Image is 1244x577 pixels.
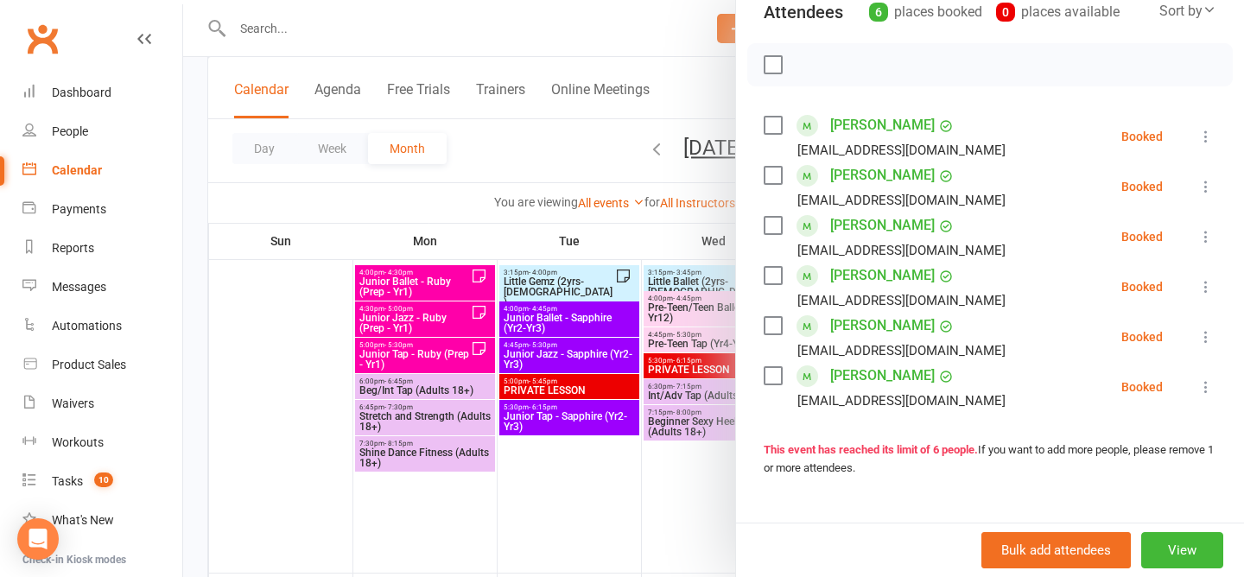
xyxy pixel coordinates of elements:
a: Calendar [22,151,182,190]
div: Booked [1121,231,1163,243]
div: [EMAIL_ADDRESS][DOMAIN_NAME] [797,339,1006,362]
div: [EMAIL_ADDRESS][DOMAIN_NAME] [797,139,1006,162]
div: Payments [52,202,106,216]
a: [PERSON_NAME] [830,212,935,239]
a: [PERSON_NAME] [830,262,935,289]
div: Workouts [52,435,104,449]
div: Calendar [52,163,102,177]
div: 6 [869,3,888,22]
button: Bulk add attendees [981,532,1131,568]
strong: This event has reached its limit of 6 people. [764,443,978,456]
div: People [52,124,88,138]
a: Reports [22,229,182,268]
div: Automations [52,319,122,333]
a: Messages [22,268,182,307]
div: Open Intercom Messenger [17,518,59,560]
div: What's New [52,513,114,527]
a: Product Sales [22,346,182,384]
div: If you want to add more people, please remove 1 or more attendees. [764,441,1216,478]
a: Payments [22,190,182,229]
div: [EMAIL_ADDRESS][DOMAIN_NAME] [797,239,1006,262]
a: Workouts [22,423,182,462]
div: Product Sales [52,358,126,371]
a: [PERSON_NAME] [830,362,935,390]
div: [EMAIL_ADDRESS][DOMAIN_NAME] [797,289,1006,312]
div: Booked [1121,331,1163,343]
div: Messages [52,280,106,294]
a: Dashboard [22,73,182,112]
div: Waivers [52,396,94,410]
a: [PERSON_NAME] [830,312,935,339]
a: People [22,112,182,151]
div: [EMAIL_ADDRESS][DOMAIN_NAME] [797,390,1006,412]
div: Booked [1121,130,1163,143]
span: 10 [94,472,113,487]
div: Reports [52,241,94,255]
div: Dashboard [52,86,111,99]
div: [EMAIL_ADDRESS][DOMAIN_NAME] [797,189,1006,212]
div: 0 [996,3,1015,22]
button: View [1141,532,1223,568]
div: Booked [1121,281,1163,293]
a: Waivers [22,384,182,423]
a: What's New [22,501,182,540]
div: Booked [1121,181,1163,193]
a: Automations [22,307,182,346]
a: Tasks 10 [22,462,182,501]
a: [PERSON_NAME] [830,111,935,139]
div: Booked [1121,381,1163,393]
a: [PERSON_NAME] [830,162,935,189]
a: Clubworx [21,17,64,60]
div: Tasks [52,474,83,488]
